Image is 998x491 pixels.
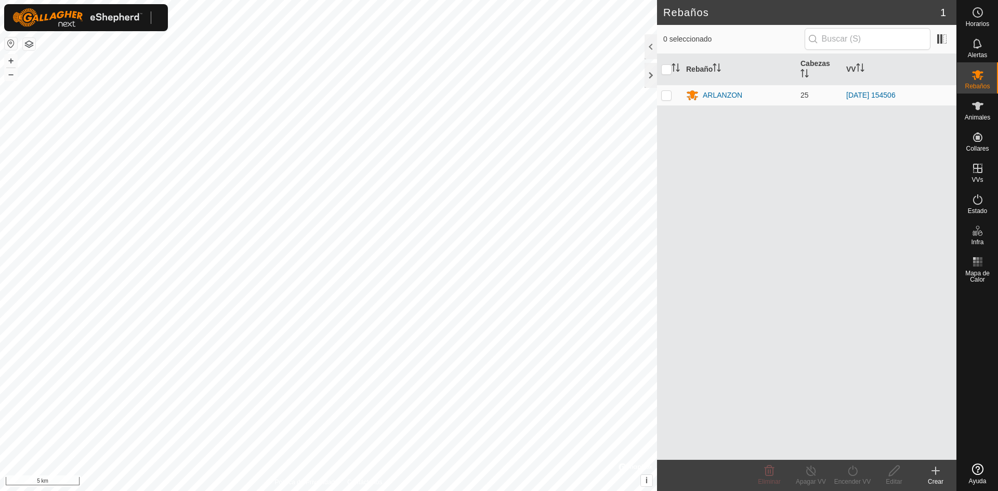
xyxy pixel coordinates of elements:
div: Encender VV [832,477,873,486]
h2: Rebaños [663,6,940,19]
div: Editar [873,477,915,486]
span: Infra [971,239,983,245]
span: Mapa de Calor [960,270,995,283]
button: i [641,475,652,486]
span: 25 [800,91,809,99]
span: Collares [966,145,989,152]
a: [DATE] 154506 [846,91,896,99]
div: Apagar VV [790,477,832,486]
p-sorticon: Activar para ordenar [713,65,721,73]
span: i [646,476,648,485]
a: Política de Privacidad [275,477,335,487]
span: VVs [971,177,983,183]
input: Buscar (S) [805,28,930,50]
p-sorticon: Activar para ordenar [856,65,864,73]
p-sorticon: Activar para ordenar [672,65,680,73]
img: Logo Gallagher [12,8,142,27]
button: – [5,68,17,81]
th: VV [842,54,956,85]
button: + [5,55,17,67]
span: Eliminar [758,478,780,485]
th: Cabezas [796,54,842,85]
button: Capas del Mapa [23,38,35,50]
span: 1 [940,5,946,20]
p-sorticon: Activar para ordenar [800,71,809,79]
div: ARLANZON [703,90,742,101]
span: 0 seleccionado [663,34,805,45]
th: Rebaño [682,54,796,85]
span: Alertas [968,52,987,58]
div: Crear [915,477,956,486]
span: Animales [965,114,990,121]
span: Horarios [966,21,989,27]
span: Rebaños [965,83,990,89]
button: Restablecer Mapa [5,37,17,50]
a: Contáctenos [347,477,382,487]
span: Ayuda [969,478,987,484]
a: Ayuda [957,459,998,488]
span: Estado [968,208,987,214]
